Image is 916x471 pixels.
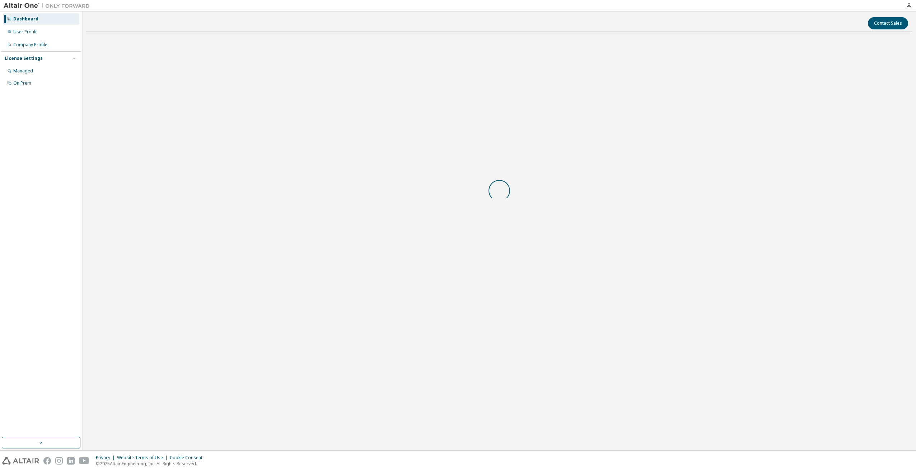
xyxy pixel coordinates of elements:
div: User Profile [13,29,38,35]
img: instagram.svg [55,457,63,465]
img: facebook.svg [43,457,51,465]
div: On Prem [13,80,31,86]
img: youtube.svg [79,457,89,465]
div: License Settings [5,56,43,61]
p: © 2025 Altair Engineering, Inc. All Rights Reserved. [96,461,207,467]
div: Dashboard [13,16,38,22]
img: altair_logo.svg [2,457,39,465]
button: Contact Sales [868,17,908,29]
div: Company Profile [13,42,47,48]
img: linkedin.svg [67,457,75,465]
img: Altair One [4,2,93,9]
div: Managed [13,68,33,74]
div: Website Terms of Use [117,455,170,461]
div: Cookie Consent [170,455,207,461]
div: Privacy [96,455,117,461]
